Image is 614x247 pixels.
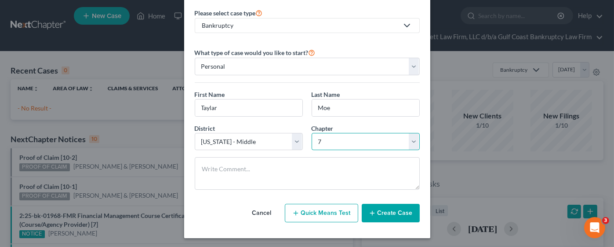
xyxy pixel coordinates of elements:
[602,217,609,224] span: 3
[195,125,215,132] span: District
[195,9,256,17] span: Please select case type
[312,100,419,116] input: Enter Last Name
[312,91,340,98] span: Last Name
[285,204,358,222] button: Quick Means Test
[243,204,281,222] button: Cancel
[195,47,316,58] label: What type of case would you like to start?
[312,125,334,132] span: Chapter
[584,217,605,238] iframe: Intercom live chat
[362,204,420,222] button: Create Case
[195,100,302,116] input: Enter First Name
[195,91,225,98] span: First Name
[202,21,398,30] div: Bankruptcy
